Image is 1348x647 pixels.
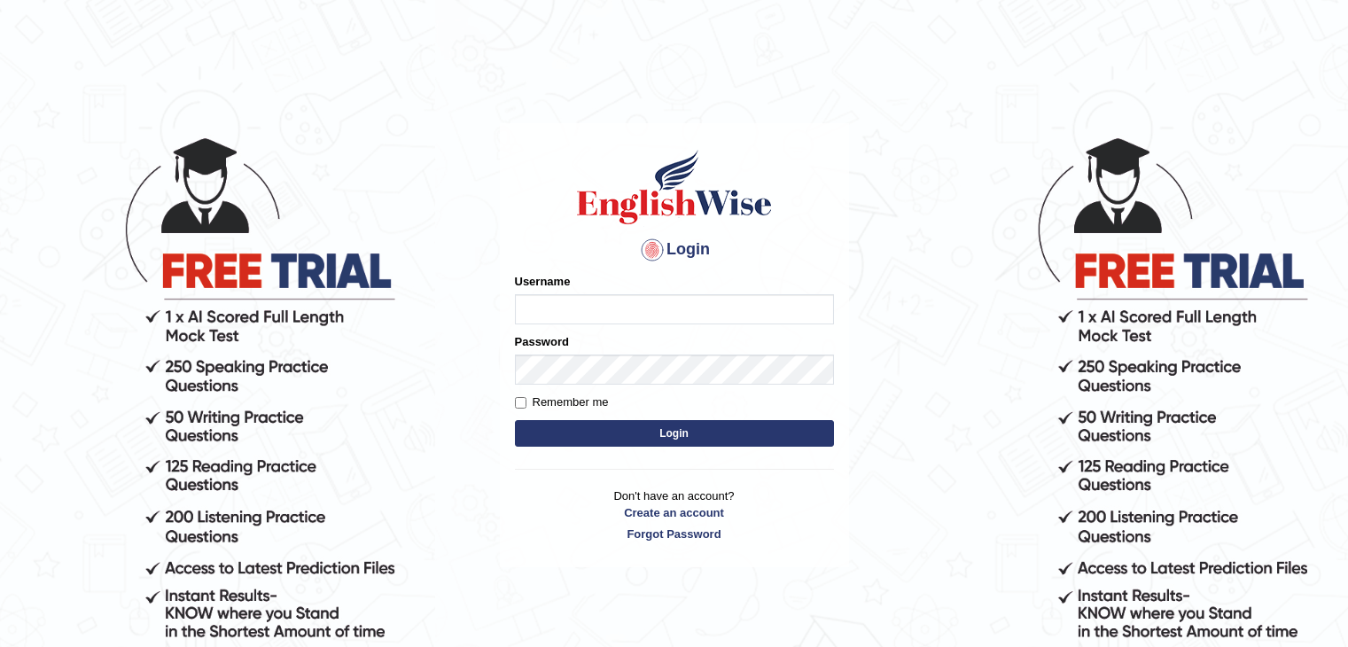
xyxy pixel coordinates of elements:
label: Password [515,333,569,350]
img: Logo of English Wise sign in for intelligent practice with AI [573,147,775,227]
label: Username [515,273,571,290]
h4: Login [515,236,834,264]
button: Login [515,420,834,447]
label: Remember me [515,394,609,411]
a: Create an account [515,504,834,521]
a: Forgot Password [515,526,834,542]
input: Remember me [515,397,526,409]
p: Don't have an account? [515,487,834,542]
